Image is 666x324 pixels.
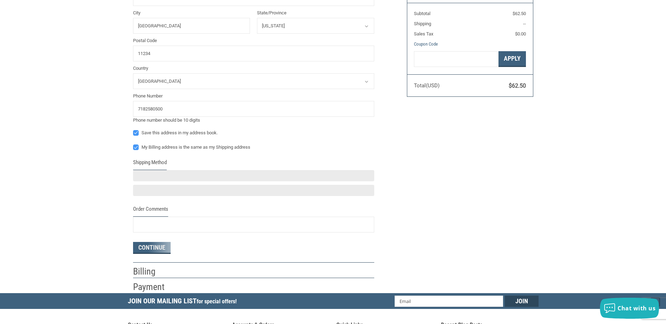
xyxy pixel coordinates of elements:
label: City [133,9,250,16]
button: Continue [133,242,171,254]
span: Total (USD) [414,82,440,89]
span: Chat with us [618,304,655,312]
h2: Billing [133,266,174,277]
span: -- [523,21,526,26]
a: Coupon Code [414,41,438,47]
div: Phone number should be 10 digits [133,117,374,124]
legend: Shipping Method [133,158,167,170]
span: Sales Tax [414,31,433,36]
span: $62.50 [513,11,526,16]
button: Apply [499,51,526,67]
h2: Payment [133,281,174,293]
label: Save this address in my address book. [133,130,374,136]
label: Postal Code [133,37,374,44]
input: Gift Certificate or Coupon Code [414,51,499,67]
span: $62.50 [509,82,526,89]
label: Phone Number [133,93,374,100]
legend: Order Comments [133,205,168,217]
label: State/Province [257,9,374,16]
label: My Billing address is the same as my Shipping address [133,144,374,150]
span: Shipping [414,21,431,26]
button: Chat with us [600,298,659,319]
input: Email [395,296,503,307]
span: $0.00 [515,31,526,36]
h5: Join Our Mailing List [128,293,240,311]
span: Subtotal [414,11,430,16]
input: Join [505,296,539,307]
span: for special offers! [197,298,237,305]
label: Country [133,65,374,72]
